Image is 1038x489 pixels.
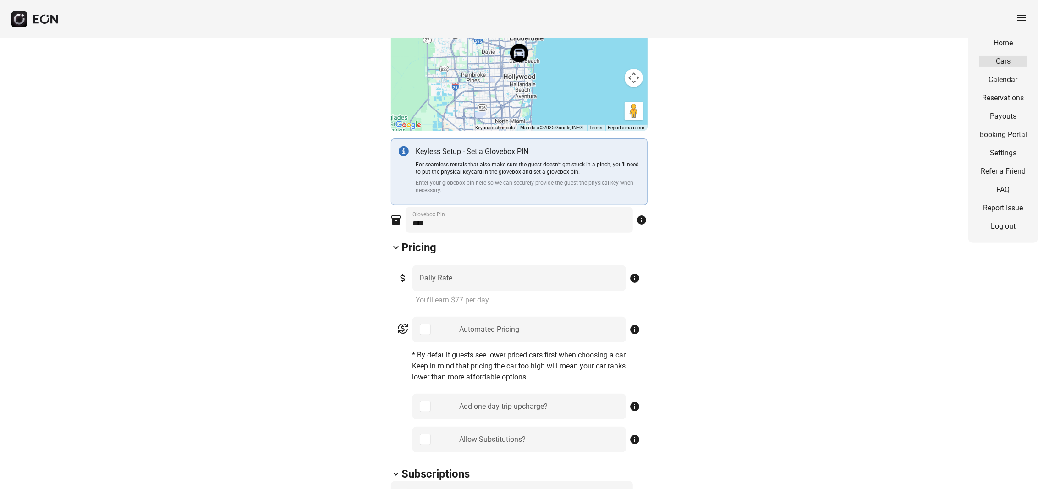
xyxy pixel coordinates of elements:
[399,146,409,156] img: info
[625,102,643,120] button: Drag Pegman onto the map to open Street View
[625,69,643,87] button: Map camera controls
[393,119,423,131] a: Open this area in Google Maps (opens a new window)
[412,350,641,383] p: * By default guests see lower priced cars first when choosing a car. Keep in mind that pricing th...
[630,434,641,445] span: info
[416,146,640,157] p: Keyless Setup - Set a Glovebox PIN
[459,324,519,335] div: Automated Pricing
[979,184,1027,195] a: FAQ
[590,125,603,130] a: Terms (opens in new tab)
[979,221,1027,232] a: Log out
[398,273,409,284] span: attach_money
[630,324,641,335] span: info
[979,56,1027,67] a: Cars
[979,166,1027,177] a: Refer a Friend
[521,125,584,130] span: Map data ©2025 Google, INEGI
[979,93,1027,104] a: Reservations
[459,401,548,412] div: Add one day trip upcharge?
[413,211,445,218] label: Glovebox Pin
[416,161,640,176] p: For seamless rentals that also make sure the guest doesn’t get stuck in a pinch, you’ll need to p...
[402,467,470,481] h2: Subscriptions
[398,323,409,334] span: currency_exchange
[393,119,423,131] img: Google
[637,214,648,225] span: info
[630,401,641,412] span: info
[391,242,402,253] span: keyboard_arrow_down
[979,129,1027,140] a: Booking Portal
[420,273,453,284] label: Daily Rate
[979,203,1027,214] a: Report Issue
[416,295,641,306] p: You'll earn $77 per day
[391,214,402,225] span: inventory_2
[402,240,437,255] h2: Pricing
[1016,12,1027,23] span: menu
[416,179,640,194] p: Enter your globebox pin here so we can securely provide the guest the physical key when necessary.
[979,111,1027,122] a: Payouts
[459,434,526,445] div: Allow Substitutions?
[608,125,645,130] a: Report a map error
[391,468,402,479] span: keyboard_arrow_down
[979,74,1027,85] a: Calendar
[979,38,1027,49] a: Home
[630,273,641,284] span: info
[979,148,1027,159] a: Settings
[476,125,515,131] button: Keyboard shortcuts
